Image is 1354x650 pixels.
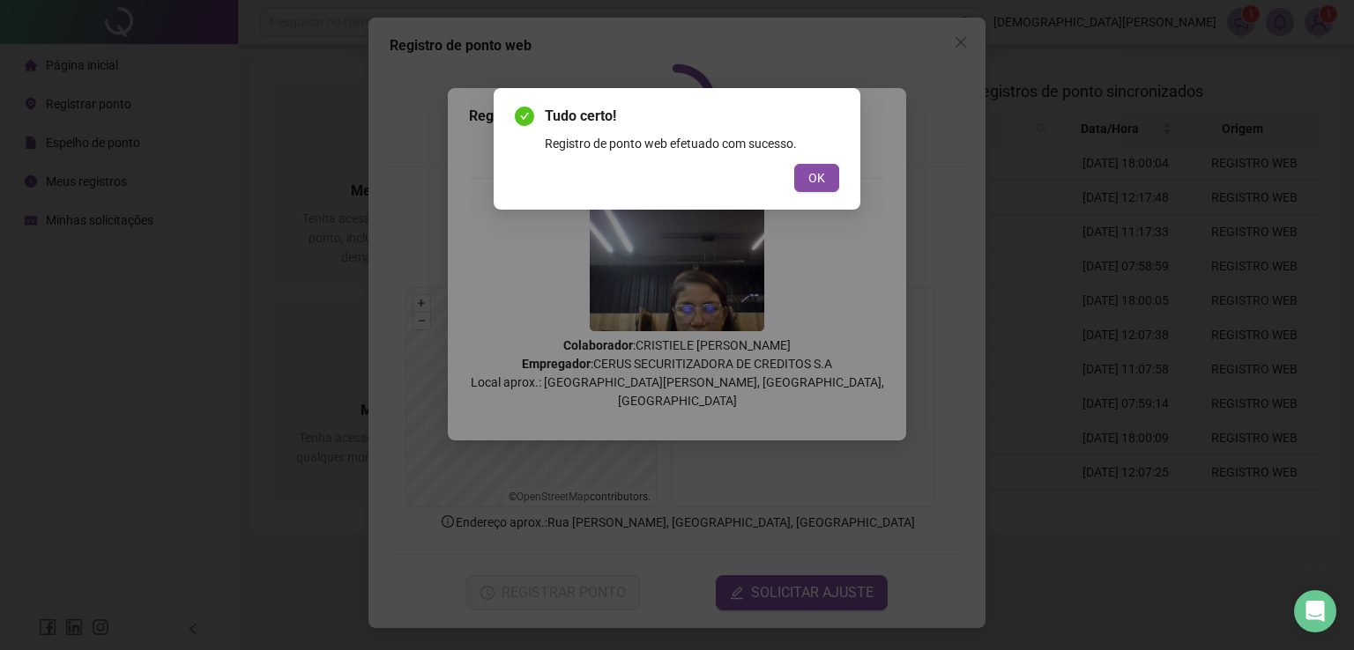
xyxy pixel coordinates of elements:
[808,168,825,188] span: OK
[545,106,839,127] span: Tudo certo!
[515,107,534,126] span: check-circle
[794,164,839,192] button: OK
[545,134,839,153] div: Registro de ponto web efetuado com sucesso.
[1294,590,1336,632] div: Open Intercom Messenger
